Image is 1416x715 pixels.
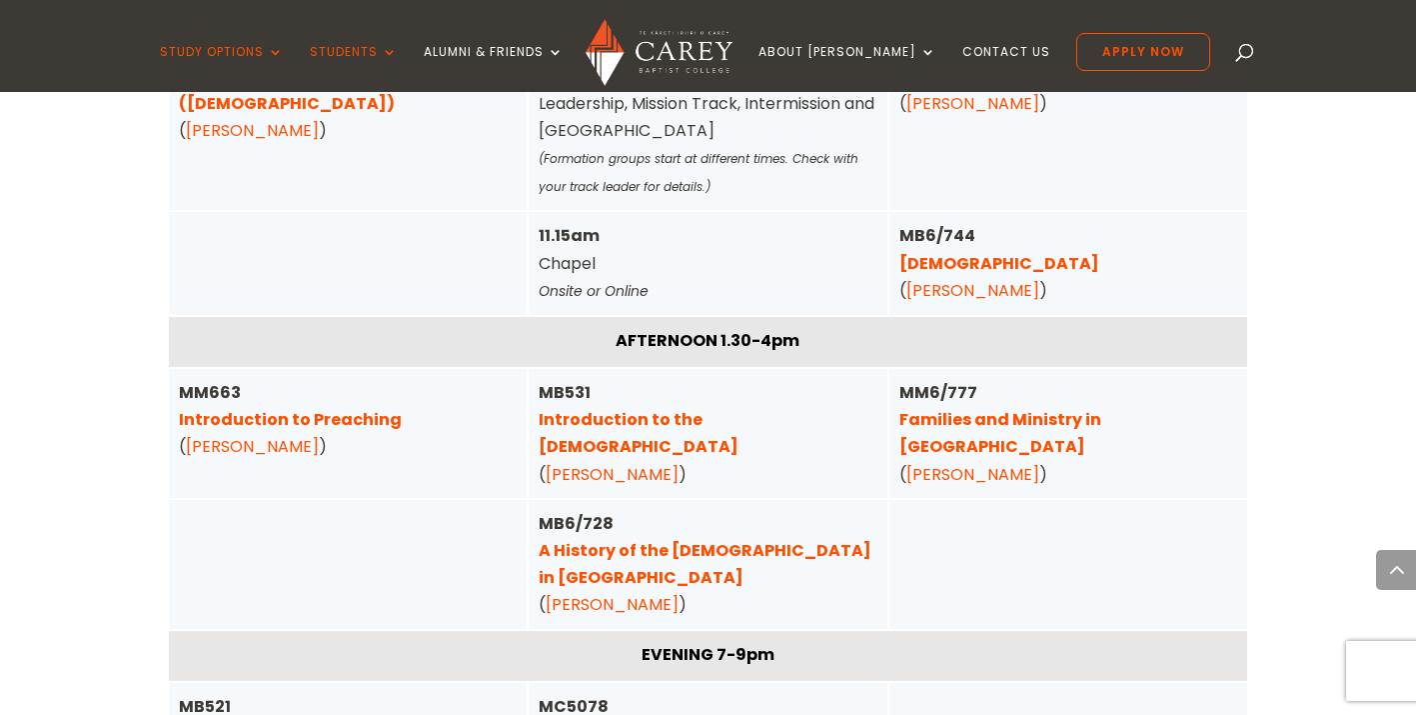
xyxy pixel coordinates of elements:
[539,510,877,619] div: ( )
[539,150,858,195] em: (Formation groups start at different times. Check with your track leader for details.)
[539,408,738,458] a: Introduction to the [DEMOGRAPHIC_DATA]
[1076,33,1210,71] a: Apply Now
[539,381,738,458] strong: MB531
[899,381,1101,458] strong: MM6/777
[539,281,649,301] em: Onsite or Online
[899,408,1101,458] a: Families and Ministry in [GEOGRAPHIC_DATA]
[539,35,877,200] div: Pastoral Leadership, Youth Pastoral Leadership, Mission Track, Intermission and [GEOGRAPHIC_DATA]
[642,643,774,666] strong: EVENING 7-9pm
[758,45,936,92] a: About [PERSON_NAME]
[186,119,319,142] a: [PERSON_NAME]
[546,593,679,616] a: [PERSON_NAME]
[616,329,799,352] strong: AFTERNOON 1.30-4pm
[899,252,1099,275] a: [DEMOGRAPHIC_DATA]
[539,222,877,305] div: Chapel
[179,379,518,461] div: ( )
[179,408,402,431] a: Introduction to Preaching
[539,224,600,247] strong: 11.15am
[906,279,1039,302] a: [PERSON_NAME]
[906,92,1039,115] a: [PERSON_NAME]
[160,45,284,92] a: Study Options
[546,463,679,486] a: [PERSON_NAME]
[586,19,732,86] img: Carey Baptist College
[186,435,319,458] a: [PERSON_NAME]
[179,64,465,114] a: [DEMOGRAPHIC_DATA] Narrative ([DEMOGRAPHIC_DATA])
[899,379,1238,488] div: ( )
[539,512,871,589] strong: MB6/728
[179,381,402,431] strong: MM663
[310,45,398,92] a: Students
[424,45,564,92] a: Alumni & Friends
[899,222,1238,304] div: ( )
[962,45,1050,92] a: Contact Us
[179,37,465,114] strong: MB6/748
[899,224,1099,274] strong: MB6/744
[539,379,877,488] div: ( )
[906,463,1039,486] a: [PERSON_NAME]
[539,539,871,589] a: A History of the [DEMOGRAPHIC_DATA] in [GEOGRAPHIC_DATA]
